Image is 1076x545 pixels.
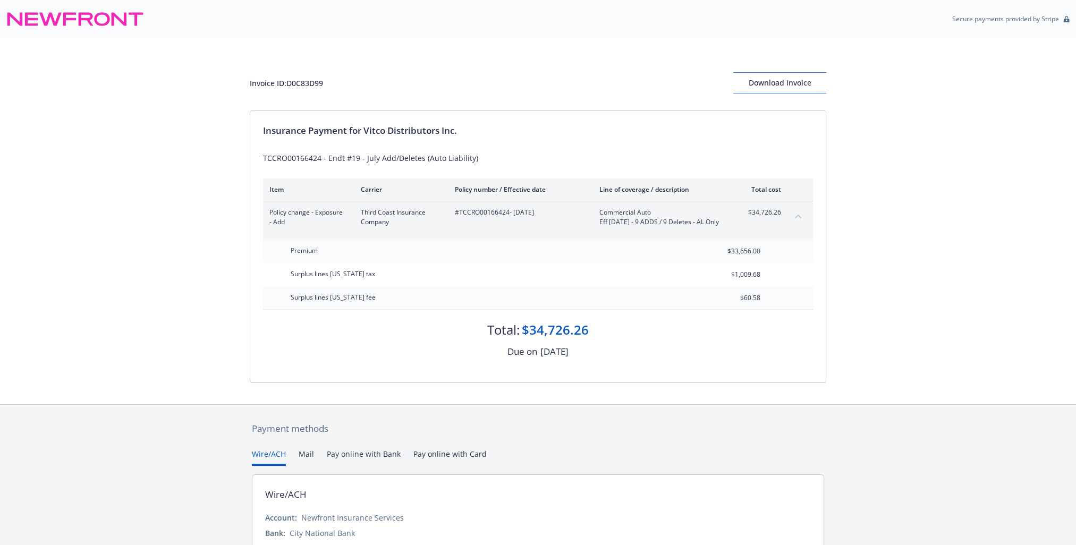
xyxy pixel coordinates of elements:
span: Third Coast Insurance Company [361,208,438,227]
div: Newfront Insurance Services [301,512,404,523]
div: Download Invoice [733,73,826,93]
input: 0.00 [698,290,767,306]
button: Pay online with Card [413,448,487,466]
input: 0.00 [698,267,767,283]
div: Carrier [361,185,438,194]
div: [DATE] [540,345,569,359]
span: Surplus lines [US_STATE] fee [291,293,376,302]
div: Item [269,185,344,194]
div: Total cost [741,185,781,194]
div: City National Bank [290,527,355,539]
button: collapse content [790,208,807,225]
div: Invoice ID: D0C83D99 [250,78,323,89]
span: Commercial Auto [599,208,724,217]
button: Pay online with Bank [327,448,401,466]
span: Eff [DATE] - 9 ADDS / 9 Deletes - AL Only [599,217,724,227]
span: Commercial AutoEff [DATE] - 9 ADDS / 9 Deletes - AL Only [599,208,724,227]
div: Insurance Payment for Vitco Distributors Inc. [263,124,813,138]
span: Premium [291,246,318,255]
div: Account: [265,512,297,523]
p: Secure payments provided by Stripe [952,14,1059,23]
div: Payment methods [252,422,824,436]
div: Wire/ACH [265,488,307,501]
div: Due on [507,345,537,359]
div: Policy change - Exposure - AddThird Coast Insurance Company#TCCRO00166424- [DATE]Commercial AutoE... [263,201,813,233]
span: $34,726.26 [741,208,781,217]
span: Policy change - Exposure - Add [269,208,344,227]
button: Wire/ACH [252,448,286,466]
button: Download Invoice [733,72,826,93]
input: 0.00 [698,243,767,259]
div: Policy number / Effective date [455,185,582,194]
div: Bank: [265,527,285,539]
div: $34,726.26 [522,321,589,339]
span: Surplus lines [US_STATE] tax [291,269,375,278]
span: #TCCRO00166424 - [DATE] [455,208,582,217]
div: TCCRO00166424 - Endt #19 - July Add/Deletes (Auto Liability) [263,152,813,164]
div: Line of coverage / description [599,185,724,194]
div: Total: [487,321,520,339]
button: Mail [299,448,314,466]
